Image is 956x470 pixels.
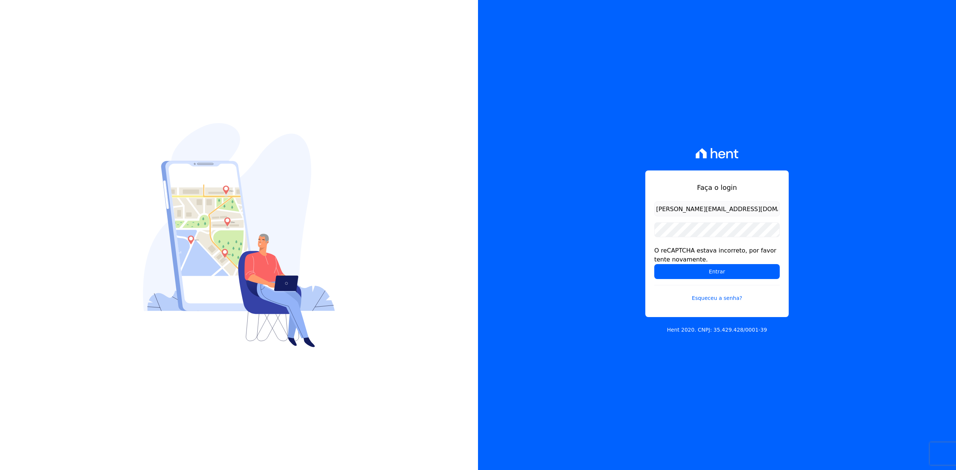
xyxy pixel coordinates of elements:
input: Email [654,201,780,216]
a: Esqueceu a senha? [654,285,780,302]
h1: Faça o login [654,182,780,192]
input: Entrar [654,264,780,279]
div: O reCAPTCHA estava incorreto, por favor tente novamente. [654,246,780,264]
p: Hent 2020. CNPJ: 35.429.428/0001-39 [667,326,767,334]
img: Login [143,123,335,347]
